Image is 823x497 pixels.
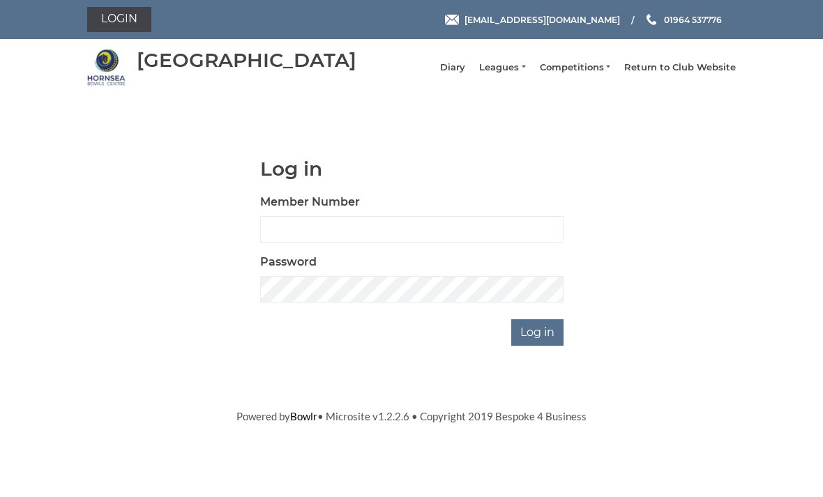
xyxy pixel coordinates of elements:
[479,61,525,74] a: Leagues
[624,61,736,74] a: Return to Club Website
[647,14,656,25] img: Phone us
[664,14,722,24] span: 01964 537776
[445,15,459,25] img: Email
[260,254,317,270] label: Password
[465,14,620,24] span: [EMAIL_ADDRESS][DOMAIN_NAME]
[236,410,587,422] span: Powered by • Microsite v1.2.2.6 • Copyright 2019 Bespoke 4 Business
[440,61,465,74] a: Diary
[290,410,317,422] a: Bowlr
[87,7,151,32] a: Login
[511,319,564,346] input: Log in
[644,13,722,26] a: Phone us 01964 537776
[87,48,126,86] img: Hornsea Bowls Centre
[540,61,610,74] a: Competitions
[260,194,360,211] label: Member Number
[260,158,564,180] h1: Log in
[445,13,620,26] a: Email [EMAIL_ADDRESS][DOMAIN_NAME]
[137,49,356,71] div: [GEOGRAPHIC_DATA]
